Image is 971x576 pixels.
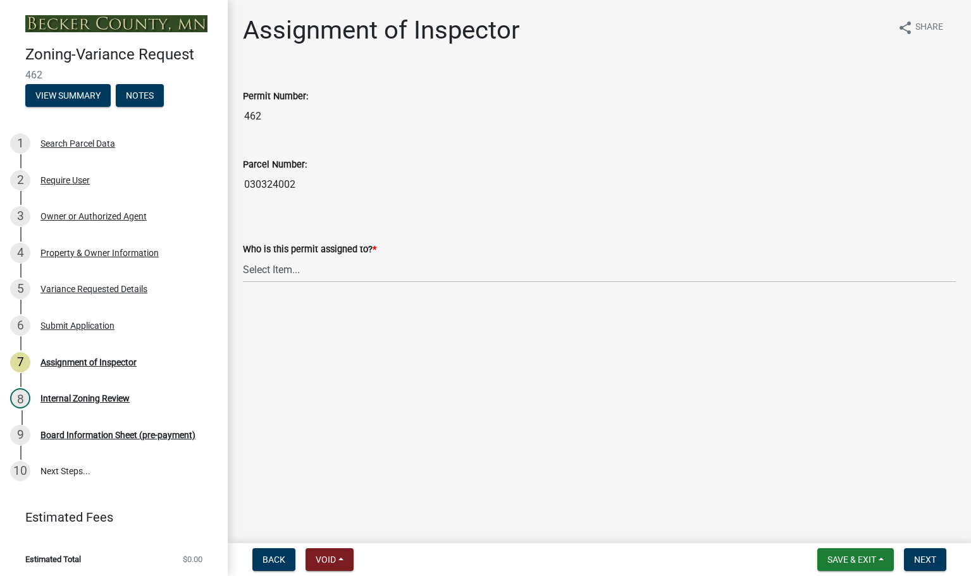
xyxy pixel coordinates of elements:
label: Who is this permit assigned to? [243,245,376,254]
div: Submit Application [40,321,114,330]
button: View Summary [25,84,111,107]
i: share [898,20,913,35]
button: Next [904,548,946,571]
label: Permit Number: [243,92,308,101]
button: Save & Exit [817,548,894,571]
div: 5 [10,279,30,299]
wm-modal-confirm: Notes [116,91,164,101]
div: 7 [10,352,30,372]
span: Back [263,555,285,565]
div: 6 [10,316,30,336]
div: Variance Requested Details [40,285,147,293]
div: Board Information Sheet (pre-payment) [40,431,195,439]
button: Notes [116,84,164,107]
span: 462 [25,69,202,81]
div: 3 [10,206,30,226]
wm-modal-confirm: Summary [25,91,111,101]
span: Estimated Total [25,555,81,563]
span: Save & Exit [827,555,876,565]
div: 4 [10,243,30,263]
button: shareShare [888,15,953,40]
h1: Assignment of Inspector [243,15,520,46]
div: Assignment of Inspector [40,358,137,367]
button: Void [306,548,354,571]
a: Estimated Fees [10,505,207,530]
h4: Zoning-Variance Request [25,46,218,64]
div: Require User [40,176,90,185]
div: 2 [10,170,30,190]
span: $0.00 [183,555,202,563]
div: Internal Zoning Review [40,394,130,403]
span: Share [915,20,943,35]
label: Parcel Number: [243,161,307,169]
div: Owner or Authorized Agent [40,212,147,221]
span: Next [914,555,936,565]
button: Back [252,548,295,571]
div: 10 [10,461,30,481]
img: Becker County, Minnesota [25,15,207,32]
div: Search Parcel Data [40,139,115,148]
div: 8 [10,388,30,408]
div: 9 [10,425,30,445]
div: Property & Owner Information [40,248,159,257]
div: 1 [10,133,30,154]
span: Void [316,555,336,565]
